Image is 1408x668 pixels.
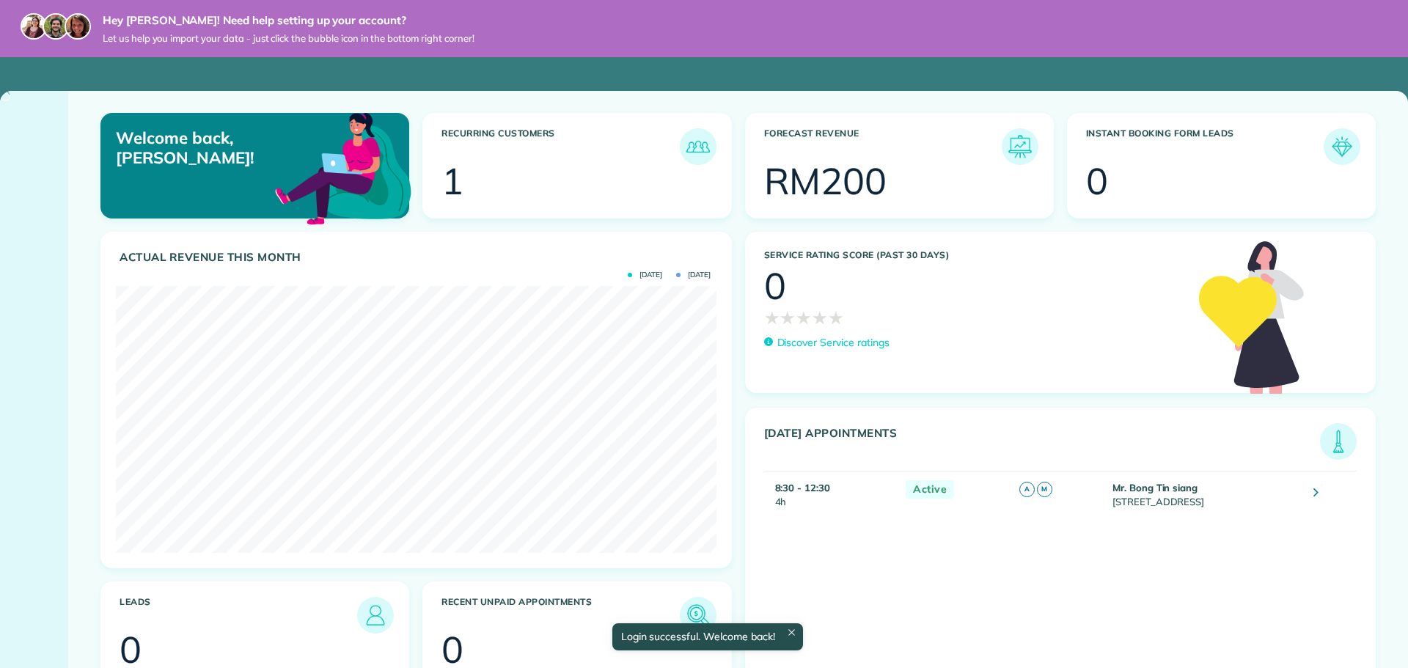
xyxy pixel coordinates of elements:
span: A [1019,482,1035,497]
div: 0 [764,268,786,304]
div: RM200 [764,163,887,199]
img: icon_leads-1bed01f49abd5b7fead27621c3d59655bb73ed531f8eeb49469d10e621d6b896.png [361,601,390,630]
div: 1 [441,163,463,199]
span: ★ [812,304,828,331]
strong: Hey [PERSON_NAME]! Need help setting up your account? [103,13,474,28]
h3: Actual Revenue this month [120,251,716,264]
h3: Service Rating score (past 30 days) [764,250,1184,260]
span: Let us help you import your data - just click the bubble icon in the bottom right corner! [103,32,474,45]
span: [DATE] [676,271,711,279]
h3: Instant Booking Form Leads [1086,128,1324,165]
img: icon_form_leads-04211a6a04a5b2264e4ee56bc0799ec3eb69b7e499cbb523a139df1d13a81ae0.png [1327,132,1357,161]
span: [DATE] [628,271,662,279]
img: icon_forecast_revenue-8c13a41c7ed35a8dcfafea3cbb826a0462acb37728057bba2d056411b612bbbe.png [1005,132,1035,161]
img: icon_todays_appointments-901f7ab196bb0bea1936b74009e4eb5ffbc2d2711fa7634e0d609ed5ef32b18b.png [1324,427,1353,456]
img: michelle-19f622bdf1676172e81f8f8fba1fb50e276960ebfe0243fe18214015130c80e4.jpg [65,13,91,40]
strong: Mr. Bong Tin siang [1112,482,1198,493]
img: jorge-587dff0eeaa6aab1f244e6dc62b8924c3b6ad411094392a53c71c6c4a576187d.jpg [43,13,69,40]
p: Discover Service ratings [777,335,890,350]
td: [STREET_ADDRESS] [1109,471,1303,517]
img: icon_recurring_customers-cf858462ba22bcd05b5a5880d41d6543d210077de5bb9ebc9590e49fd87d84ed.png [683,132,713,161]
td: 4h [764,471,899,517]
img: icon_unpaid_appointments-47b8ce3997adf2238b356f14209ab4cced10bd1f174958f3ca8f1d0dd7fffeee.png [683,601,713,630]
h3: Forecast Revenue [764,128,1002,165]
a: Discover Service ratings [764,335,890,350]
h3: Leads [120,597,357,634]
h3: Recurring Customers [441,128,679,165]
span: ★ [828,304,844,331]
div: 0 [1086,163,1108,199]
div: 0 [120,631,142,668]
span: Active [906,480,954,499]
img: maria-72a9807cf96188c08ef61303f053569d2e2a8a1cde33d635c8a3ac13582a053d.jpg [21,13,47,40]
h3: Recent unpaid appointments [441,597,679,634]
span: ★ [780,304,796,331]
span: ★ [796,304,812,331]
span: ★ [764,304,780,331]
img: dashboard_welcome-42a62b7d889689a78055ac9021e634bf52bae3f8056760290aed330b23ab8690.png [272,96,414,238]
h3: [DATE] Appointments [764,427,1321,460]
span: M [1037,482,1052,497]
p: Welcome back, [PERSON_NAME]! [116,128,310,167]
div: 0 [441,631,463,668]
strong: 8:30 - 12:30 [775,482,831,493]
div: Login successful. Welcome back! [612,623,802,650]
